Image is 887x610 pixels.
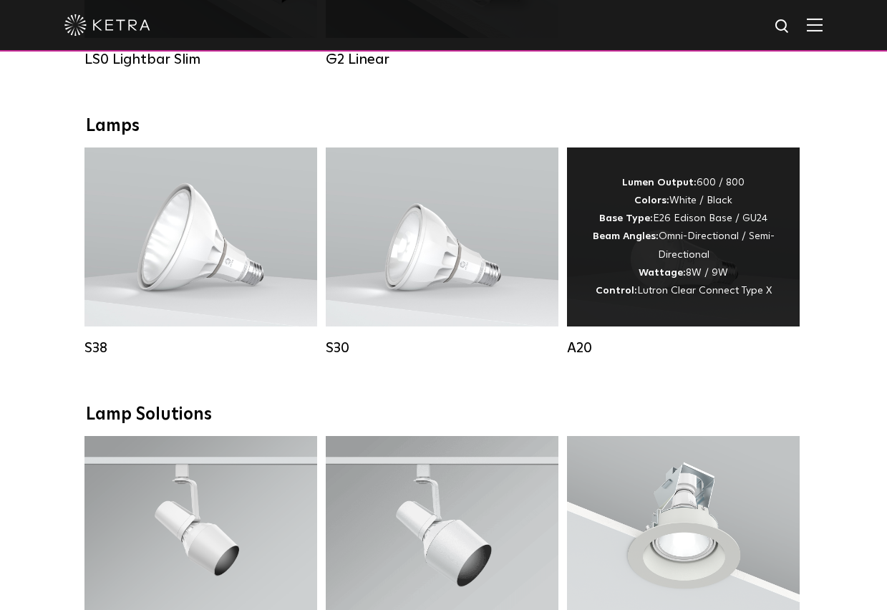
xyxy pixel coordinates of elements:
[593,231,659,241] strong: Beam Angles:
[567,339,800,357] div: A20
[588,174,778,300] div: 600 / 800 White / Black E26 Edison Base / GU24 Omni-Directional / Semi-Directional 8W / 9W
[622,178,697,188] strong: Lumen Output:
[596,286,637,296] strong: Control:
[64,14,150,36] img: ketra-logo-2019-white
[599,213,653,223] strong: Base Type:
[84,147,317,357] a: S38 Lumen Output:1100Colors:White / BlackBase Type:E26 Edison Base / GU24Beam Angles:10° / 25° / ...
[86,405,802,425] div: Lamp Solutions
[634,195,669,205] strong: Colors:
[637,286,772,296] span: Lutron Clear Connect Type X
[807,18,823,32] img: Hamburger%20Nav.svg
[326,147,558,357] a: S30 Lumen Output:1100Colors:White / BlackBase Type:E26 Edison Base / GU24Beam Angles:15° / 25° / ...
[326,51,558,68] div: G2 Linear
[84,51,317,68] div: LS0 Lightbar Slim
[567,147,800,357] a: A20 Lumen Output:600 / 800Colors:White / BlackBase Type:E26 Edison Base / GU24Beam Angles:Omni-Di...
[84,339,317,357] div: S38
[639,268,686,278] strong: Wattage:
[86,116,802,137] div: Lamps
[326,339,558,357] div: S30
[774,18,792,36] img: search icon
